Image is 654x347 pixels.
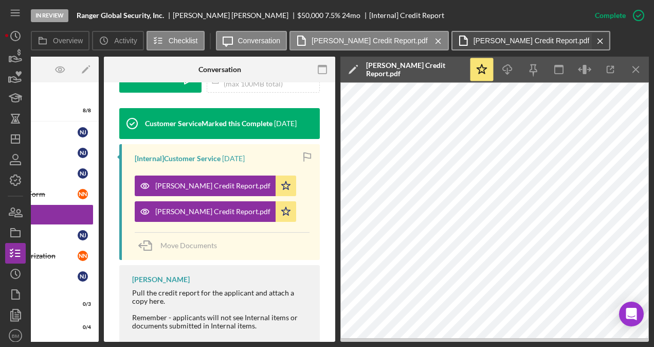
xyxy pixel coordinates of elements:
button: [PERSON_NAME] Credit Report.pdf [451,31,611,50]
span: $50,000 [297,11,323,20]
time: 2025-09-29 19:28 [222,154,245,163]
label: Conversation [238,37,281,45]
div: N J [78,230,88,240]
div: [Internal] Customer Service [135,154,221,163]
div: [PERSON_NAME] Credit Report.pdf [155,207,270,216]
button: [PERSON_NAME] Credit Report.pdf [135,201,296,222]
div: 0 / 3 [72,301,91,307]
div: Complete [595,5,626,26]
div: 24 mo [342,11,360,20]
div: Conversation [198,65,241,74]
div: Customer Service Marked this Complete [145,119,272,128]
div: In Review [31,9,68,22]
div: N N [78,251,88,261]
label: Activity [114,37,137,45]
button: [PERSON_NAME] Credit Report.pdf [135,176,296,196]
label: [PERSON_NAME] Credit Report.pdf [474,37,590,45]
div: [PERSON_NAME] Credit Report.pdf [366,61,464,78]
label: Checklist [169,37,198,45]
div: [Internal] Credit Report [369,11,444,20]
label: [PERSON_NAME] Credit Report.pdf [312,37,428,45]
button: BM [5,325,26,346]
span: Move Documents [160,241,217,250]
div: Pull the credit report for the applicant and attach a copy here. Remember - applicants will not s... [132,289,310,330]
div: N J [78,148,88,158]
div: Open Intercom Messenger [619,302,644,326]
button: Move Documents [135,233,227,258]
b: Ranger Global Security, Inc. [77,11,164,20]
div: 0 / 4 [72,324,91,331]
label: Overview [53,37,83,45]
button: Complete [585,5,649,26]
div: N J [78,271,88,282]
text: BM [12,333,19,339]
time: 2025-09-29 22:27 [274,119,297,128]
div: [PERSON_NAME] Credit Report.pdf [155,182,270,190]
button: Activity [92,31,143,50]
button: Conversation [216,31,287,50]
div: 7.5 % [325,11,340,20]
div: 8 / 8 [72,108,91,114]
button: Checklist [147,31,205,50]
div: [PERSON_NAME] [132,275,190,284]
div: N N [78,189,88,199]
div: N J [78,168,88,179]
div: [PERSON_NAME] [PERSON_NAME] [173,11,297,20]
button: [PERSON_NAME] Credit Report.pdf [289,31,449,50]
button: Overview [31,31,89,50]
div: N J [78,127,88,137]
